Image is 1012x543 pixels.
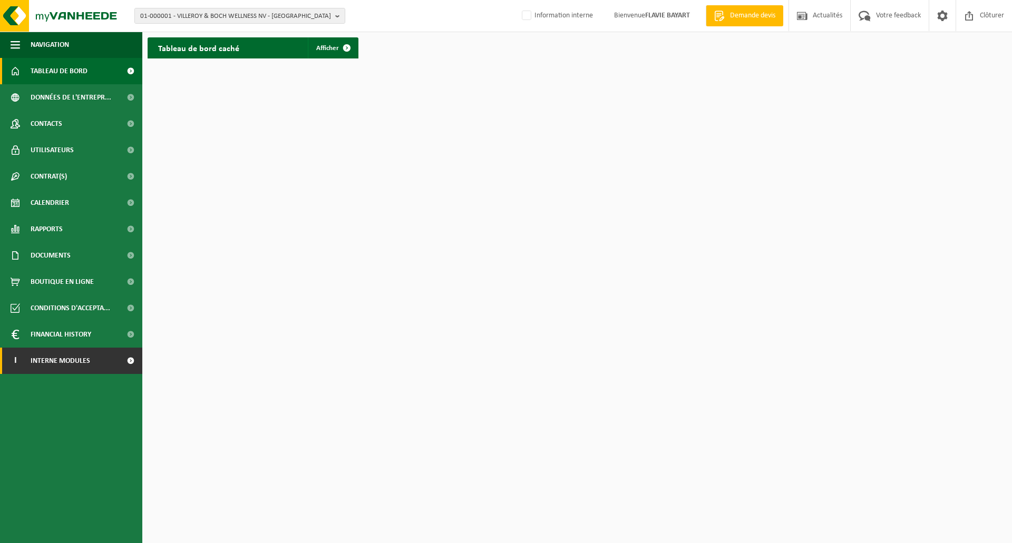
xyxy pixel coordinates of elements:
[31,216,63,242] span: Rapports
[308,37,357,58] a: Afficher
[31,84,111,111] span: Données de l'entrepr...
[31,190,69,216] span: Calendrier
[31,295,110,321] span: Conditions d'accepta...
[31,111,62,137] span: Contacts
[31,269,94,295] span: Boutique en ligne
[140,8,331,24] span: 01-000001 - VILLEROY & BOCH WELLNESS NV - [GEOGRAPHIC_DATA]
[645,12,690,19] strong: FLAVIE BAYART
[31,58,87,84] span: Tableau de bord
[134,8,345,24] button: 01-000001 - VILLEROY & BOCH WELLNESS NV - [GEOGRAPHIC_DATA]
[31,321,91,348] span: Financial History
[148,37,250,58] h2: Tableau de bord caché
[706,5,783,26] a: Demande devis
[31,137,74,163] span: Utilisateurs
[520,8,593,24] label: Information interne
[11,348,20,374] span: I
[727,11,778,21] span: Demande devis
[316,45,339,52] span: Afficher
[31,163,67,190] span: Contrat(s)
[31,242,71,269] span: Documents
[31,348,90,374] span: Interne modules
[31,32,69,58] span: Navigation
